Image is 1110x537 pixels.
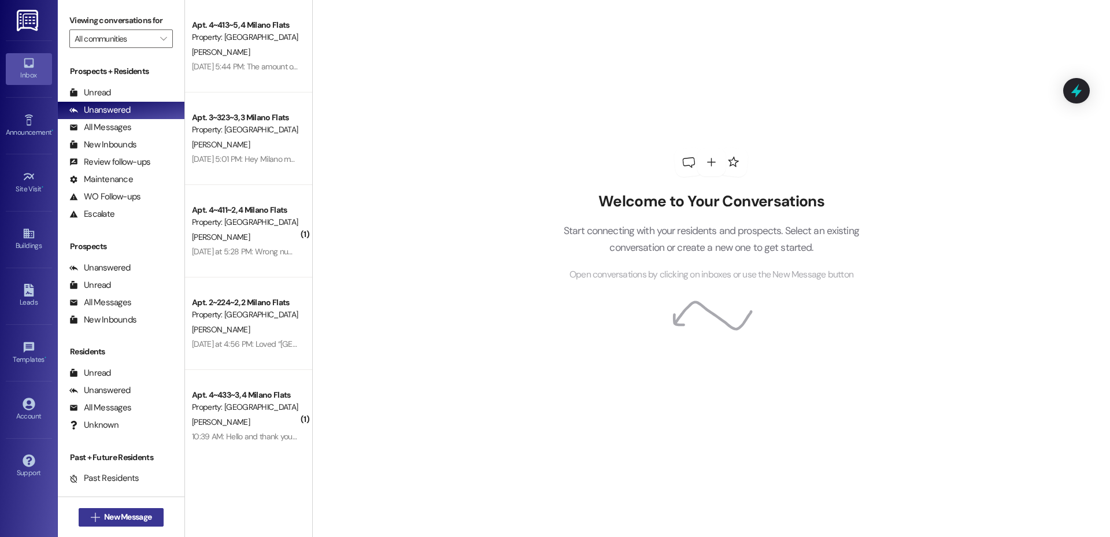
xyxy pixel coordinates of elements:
i:  [160,34,166,43]
a: Inbox [6,53,52,84]
div: Property: [GEOGRAPHIC_DATA] Flats [192,401,299,413]
span: Open conversations by clicking on inboxes or use the New Message button [569,268,853,282]
span: [PERSON_NAME] [192,324,250,335]
div: Unread [69,367,111,379]
div: Prospects [58,240,184,253]
div: Unanswered [69,384,131,397]
div: Apt. 2~224~2, 2 Milano Flats [192,297,299,309]
div: Property: [GEOGRAPHIC_DATA] Flats [192,31,299,43]
h2: Welcome to Your Conversations [546,192,876,211]
div: Property: [GEOGRAPHIC_DATA] Flats [192,216,299,228]
div: Past + Future Residents [58,451,184,464]
div: Unread [69,87,111,99]
div: Prospects + Residents [58,65,184,77]
div: New Inbounds [69,314,136,326]
img: ResiDesk Logo [17,10,40,31]
a: Buildings [6,224,52,255]
div: [DATE] at 5:28 PM: Wrong number [192,246,306,257]
div: All Messages [69,121,131,134]
div: Property: [GEOGRAPHIC_DATA] Flats [192,309,299,321]
a: Leads [6,280,52,312]
span: [PERSON_NAME] [192,417,250,427]
span: • [42,183,43,191]
div: New Inbounds [69,139,136,151]
span: New Message [104,511,151,523]
div: Maintenance [69,173,133,186]
div: Apt. 4~411~2, 4 Milano Flats [192,204,299,216]
input: All communities [75,29,154,48]
div: WO Follow-ups [69,191,140,203]
label: Viewing conversations for [69,12,173,29]
i:  [91,513,99,522]
div: Review follow-ups [69,156,150,168]
span: • [51,127,53,135]
a: Templates • [6,338,52,369]
div: All Messages [69,402,131,414]
div: 10:39 AM: Hello and thank you for contacting Milano Flats. You have reached us after hours. Our t... [192,431,922,442]
p: Start connecting with your residents and prospects. Select an existing conversation or create a n... [546,223,876,255]
div: [DATE] 5:01 PM: Hey Milano management. I have a summer contract and I went home for the 2nd half ... [192,154,697,164]
span: [PERSON_NAME] [192,47,250,57]
div: [DATE] 5:44 PM: The amount of litter on the parking lot is crazy [192,61,399,72]
div: Unknown [69,419,119,431]
a: Support [6,451,52,482]
div: Unanswered [69,262,131,274]
span: • [45,354,46,362]
div: Unread [69,279,111,291]
div: Apt. 4~433~3, 4 Milano Flats [192,389,299,401]
a: Account [6,394,52,425]
div: Residents [58,346,184,358]
div: Escalate [69,208,114,220]
div: Apt. 4~413~5, 4 Milano Flats [192,19,299,31]
div: Past Residents [69,472,139,484]
div: All Messages [69,297,131,309]
a: Site Visit • [6,167,52,198]
span: [PERSON_NAME] [192,139,250,150]
div: Unanswered [69,104,131,116]
button: New Message [79,508,164,527]
div: Property: [GEOGRAPHIC_DATA] Flats [192,124,299,136]
span: [PERSON_NAME] [192,232,250,242]
div: Apt. 3~323~3, 3 Milano Flats [192,112,299,124]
